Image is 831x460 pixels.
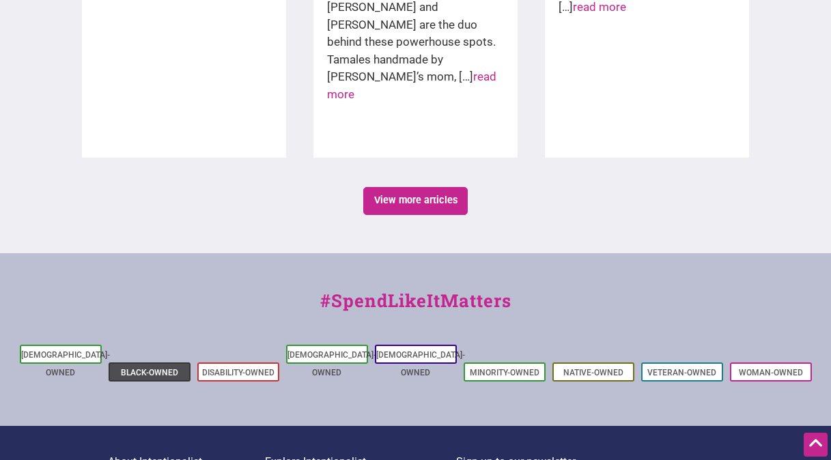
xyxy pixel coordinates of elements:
a: Black-Owned [121,368,178,377]
a: Native-Owned [563,368,623,377]
a: Minority-Owned [470,368,539,377]
a: [DEMOGRAPHIC_DATA]-Owned [287,350,376,377]
a: View more articles [363,187,468,215]
a: Woman-Owned [739,368,803,377]
a: [DEMOGRAPHIC_DATA]-Owned [376,350,465,377]
a: Veteran-Owned [647,368,716,377]
a: [DEMOGRAPHIC_DATA]-Owned [21,350,110,377]
a: Disability-Owned [202,368,274,377]
div: Scroll Back to Top [804,433,828,457]
a: read more [327,70,496,101]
